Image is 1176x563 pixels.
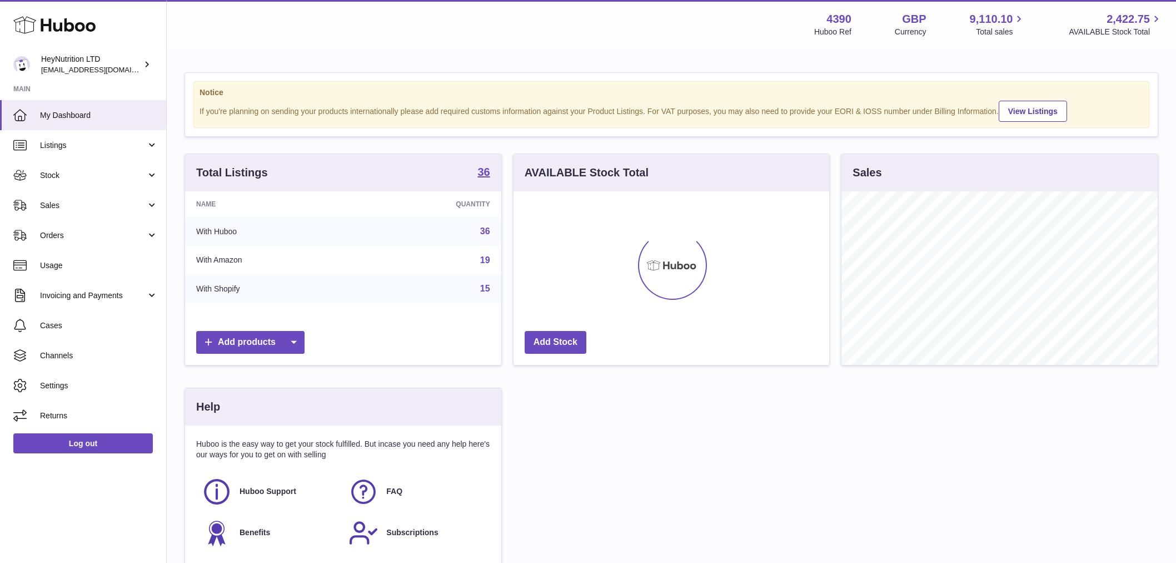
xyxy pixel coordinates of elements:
[386,527,438,538] span: Subscriptions
[196,165,268,180] h3: Total Listings
[976,27,1025,37] span: Total sales
[525,331,586,354] a: Add Stock
[185,191,358,217] th: Name
[895,27,926,37] div: Currency
[477,166,490,177] strong: 36
[1069,12,1163,37] a: 2,422.75 AVAILABLE Stock Total
[348,518,484,548] a: Subscriptions
[185,274,358,303] td: With Shopify
[40,320,158,331] span: Cases
[853,165,881,180] h3: Sales
[40,260,158,271] span: Usage
[480,284,490,293] a: 15
[40,350,158,361] span: Channels
[902,12,926,27] strong: GBP
[13,56,30,73] img: internalAdmin-4390@internal.huboo.com
[40,290,146,301] span: Invoicing and Payments
[970,12,1013,27] span: 9,110.10
[40,170,146,181] span: Stock
[40,411,158,421] span: Returns
[200,99,1143,122] div: If you're planning on sending your products internationally please add required customs informati...
[480,226,490,236] a: 36
[1107,12,1150,27] span: 2,422.75
[1069,27,1163,37] span: AVAILABLE Stock Total
[200,87,1143,98] strong: Notice
[480,255,490,265] a: 19
[40,110,158,121] span: My Dashboard
[41,54,141,75] div: HeyNutrition LTD
[196,439,490,460] p: Huboo is the easy way to get your stock fulfilled. But incase you need any help here's our ways f...
[196,331,305,354] a: Add products
[814,27,851,37] div: Huboo Ref
[40,381,158,391] span: Settings
[40,140,146,151] span: Listings
[202,518,337,548] a: Benefits
[41,65,163,74] span: [EMAIL_ADDRESS][DOMAIN_NAME]
[970,12,1026,37] a: 9,110.10 Total sales
[185,217,358,246] td: With Huboo
[185,246,358,275] td: With Amazon
[999,101,1067,122] a: View Listings
[525,165,649,180] h3: AVAILABLE Stock Total
[40,230,146,241] span: Orders
[40,200,146,211] span: Sales
[202,477,337,507] a: Huboo Support
[826,12,851,27] strong: 4390
[386,486,402,497] span: FAQ
[477,166,490,180] a: 36
[348,477,484,507] a: FAQ
[196,399,220,414] h3: Help
[358,191,501,217] th: Quantity
[240,527,270,538] span: Benefits
[13,433,153,453] a: Log out
[240,486,296,497] span: Huboo Support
